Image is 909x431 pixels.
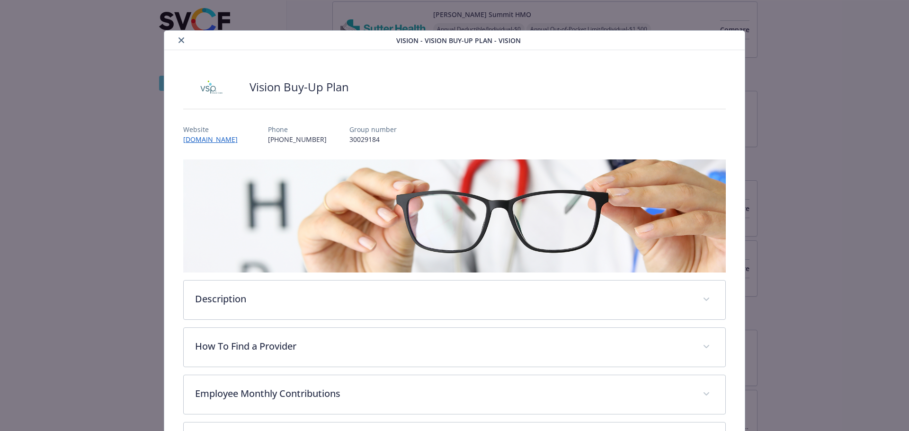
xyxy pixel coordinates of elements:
img: banner [183,159,726,273]
div: Employee Monthly Contributions [184,375,726,414]
span: Vision - Vision Buy-Up Plan - Vision [396,35,521,45]
div: Description [184,281,726,319]
h2: Vision Buy-Up Plan [250,79,349,95]
p: 30029184 [349,134,397,144]
img: Vision Service Plan [183,73,240,101]
button: close [176,35,187,46]
p: Website [183,124,245,134]
p: Employee Monthly Contributions [195,387,692,401]
p: How To Find a Provider [195,339,692,353]
p: [PHONE_NUMBER] [268,134,327,144]
p: Group number [349,124,397,134]
div: How To Find a Provider [184,328,726,367]
p: Description [195,292,692,306]
p: Phone [268,124,327,134]
a: [DOMAIN_NAME] [183,135,245,144]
